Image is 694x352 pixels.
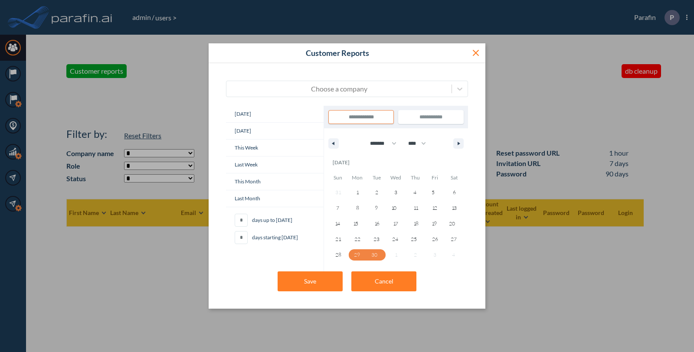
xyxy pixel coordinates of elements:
button: 5 [425,185,445,200]
button: 11 [406,200,425,216]
button: 13 [444,200,464,216]
button: 17 [386,216,406,231]
span: 22 [354,231,360,247]
button: 14 [328,216,348,231]
span: [DATE] [226,123,324,139]
button: 19 [425,216,445,231]
span: 18 [413,216,418,231]
span: 3 [394,185,397,200]
button: 26 [425,231,445,247]
span: 12 [432,200,437,216]
span: 2 [375,185,378,200]
button: 23 [367,231,386,247]
span: Fri [425,171,445,185]
button: 15 [348,216,367,231]
button: This Month [226,173,324,190]
button: 1 [348,185,367,200]
button: 3 [386,185,406,200]
span: [DATE] [226,106,324,122]
span: days up to [DATE] [252,216,292,224]
span: Sat [444,171,464,185]
button: [DATE] [226,123,324,140]
span: Sun [328,171,348,185]
button: 4 [406,185,425,200]
span: 24 [392,231,399,247]
button: Last Month [226,190,324,207]
button: 10 [386,200,406,216]
span: 7 [336,200,340,216]
span: Wed [386,171,406,185]
span: 19 [432,216,438,231]
button: 2 [367,185,386,200]
span: 8 [356,200,358,216]
span: 30 [371,247,382,263]
span: 27 [451,231,457,247]
span: 26 [432,231,437,247]
span: 14 [335,216,341,231]
button: 18 [406,216,425,231]
span: days starting [DATE] [252,234,298,241]
span: 11 [413,200,418,216]
span: Mon [348,171,367,185]
button: Save [278,271,343,291]
span: 5 [432,185,438,200]
button: 29 [348,247,367,263]
button: 6 [444,185,464,200]
button: 9 [367,200,386,216]
button: Last Week [226,156,324,173]
span: 29 [354,247,361,263]
span: 15 [353,216,361,231]
span: 20 [449,216,459,231]
button: 30 [367,247,386,263]
button: This Week [226,140,324,156]
span: 16 [374,216,379,231]
span: 13 [452,200,457,216]
button: 27 [444,231,464,247]
button: Cancel [351,271,416,291]
span: 23 [373,231,380,247]
button: 24 [386,231,406,247]
button: 16 [367,216,386,231]
button: 25 [406,231,425,247]
button: 20 [444,216,464,231]
button: 28 [328,247,348,263]
span: 4 [413,185,418,200]
span: Tue [367,171,386,185]
span: 28 [335,247,340,263]
span: 10 [391,200,401,216]
button: 8 [348,200,367,216]
button: 7 [328,200,348,216]
span: 1 [356,185,358,200]
span: 25 [411,231,420,247]
span: 21 [335,231,340,247]
button: 21 [328,231,348,247]
span: Thu [406,171,425,185]
span: 6 [453,185,455,200]
button: 22 [348,231,367,247]
p: Customer Reports [209,44,466,62]
button: 12 [425,200,445,216]
div: [DATE] [328,154,464,171]
span: 17 [393,216,399,231]
span: 9 [375,200,379,216]
button: [DATE] [226,106,324,123]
